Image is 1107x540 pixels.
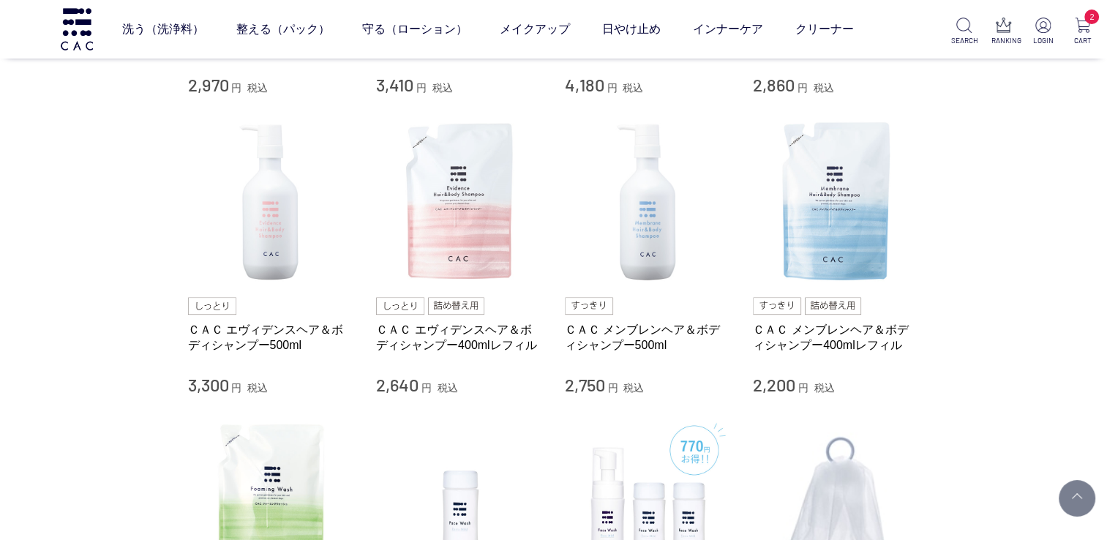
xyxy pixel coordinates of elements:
[623,382,644,394] span: 税込
[565,374,605,395] span: 2,750
[798,82,808,94] span: 円
[376,322,543,353] a: ＣＡＣ エヴィデンスヘア＆ボディシャンプー400mlレフィル
[753,297,801,315] img: すっきり
[951,18,977,46] a: SEARCH
[623,82,643,94] span: 税込
[188,322,355,353] a: ＣＡＣ エヴィデンスヘア＆ボディシャンプー500ml
[121,9,203,50] a: 洗う（洗浄料）
[753,374,795,395] span: 2,200
[188,74,229,95] span: 2,970
[753,322,920,353] a: ＣＡＣ メンブレンヘア＆ボディシャンプー400mlレフィル
[798,382,808,394] span: 円
[188,374,229,395] span: 3,300
[951,35,977,46] p: SEARCH
[361,9,467,50] a: 守る（ローション）
[231,382,241,394] span: 円
[376,119,543,285] img: ＣＡＣ エヴィデンスヘア＆ボディシャンプー400mlレフィル
[1030,18,1056,46] a: LOGIN
[991,35,1016,46] p: RANKING
[753,119,920,285] img: ＣＡＣ メンブレンヘア＆ボディシャンプー400mlレフィル
[188,297,236,315] img: しっとり
[753,74,795,95] span: 2,860
[231,82,241,94] span: 円
[814,82,834,94] span: 税込
[421,382,432,394] span: 円
[1084,10,1099,24] span: 2
[432,82,453,94] span: 税込
[565,297,613,315] img: すっきり
[805,297,861,315] img: 詰め替え用
[499,9,569,50] a: メイクアップ
[416,82,427,94] span: 円
[1070,35,1095,46] p: CART
[438,382,458,394] span: 税込
[1030,35,1056,46] p: LOGIN
[376,74,413,95] span: 3,410
[991,18,1016,46] a: RANKING
[236,9,329,50] a: 整える（パック）
[1070,18,1095,46] a: 2 CART
[376,297,424,315] img: しっとり
[188,119,355,285] img: ＣＡＣ エヴィデンスヘア＆ボディシャンプー500ml
[814,382,835,394] span: 税込
[376,374,419,395] span: 2,640
[565,74,604,95] span: 4,180
[795,9,853,50] a: クリーナー
[607,82,617,94] span: 円
[428,297,484,315] img: 詰め替え用
[247,382,268,394] span: 税込
[607,382,618,394] span: 円
[692,9,762,50] a: インナーケア
[565,322,732,353] a: ＣＡＣ メンブレンヘア＆ボディシャンプー500ml
[247,82,268,94] span: 税込
[565,119,732,285] img: ＣＡＣ メンブレンヘア＆ボディシャンプー500ml
[601,9,660,50] a: 日やけ止め
[59,8,95,50] img: logo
